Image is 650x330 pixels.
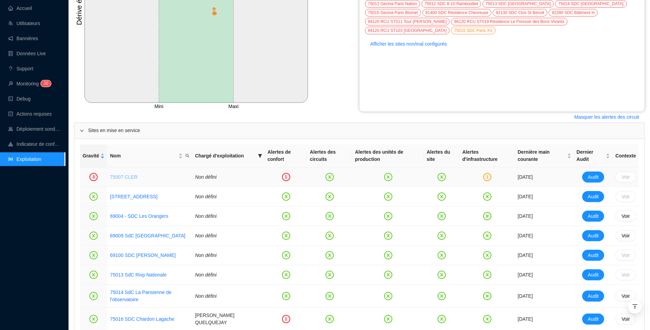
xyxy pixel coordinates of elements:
a: notificationBannières [8,36,38,41]
span: Voir [622,252,630,259]
span: search [185,154,189,158]
span: close-circle [282,292,290,300]
div: 1 [282,173,290,181]
td: [DATE] [515,226,574,246]
a: homeAccueil [8,5,32,11]
span: Non défini [195,252,217,258]
th: Contexte [613,144,639,167]
span: Audit [588,174,599,181]
th: Nom [107,144,192,167]
div: 91400 SDC Résidence Chevreuse [422,9,491,16]
span: 3 [44,81,46,86]
span: close-circle [384,271,392,279]
a: slidersExploitation [8,156,41,162]
span: filter [258,154,262,158]
td: [DATE] [515,167,574,187]
a: clusterDéploiement sondes [8,126,60,132]
button: Audit [582,191,604,202]
a: 69009 SdC [GEOGRAPHIC_DATA] [110,232,185,239]
span: close-circle [326,315,334,323]
span: Audit [588,271,599,279]
span: close-circle [326,212,334,220]
span: Audit [588,232,599,239]
span: search [184,151,191,161]
span: close-circle [89,192,98,201]
span: close-circle [89,212,98,220]
a: 75014 SdC La Parisienne de l'observatoire [110,289,189,303]
th: Alertes du site [424,144,459,167]
button: Audit [582,314,604,325]
span: [PERSON_NAME] QUELQUEJAY [195,313,234,325]
span: Nom [110,152,177,160]
span: close-circle [384,292,392,300]
span: close-circle [89,232,98,240]
button: Voir [615,230,636,241]
a: questionSupport [8,66,33,71]
span: close-circle [384,173,392,181]
span: close-circle [282,232,290,240]
span: vertical-align-top [632,304,638,310]
span: close-circle [438,192,446,201]
button: Audit [582,172,604,182]
span: close-circle [326,232,334,240]
span: Voir [622,271,630,279]
span: Voir [622,174,630,181]
span: close-circle [483,315,491,323]
span: close-circle [438,232,446,240]
a: 69100 SDC [PERSON_NAME] [110,252,175,259]
span: close-circle [438,212,446,220]
div: 94120 RCU ST019 Résidence Le Pressoir des Bons Vivants [451,18,567,25]
button: Audit [582,291,604,302]
span: close-circle [438,251,446,259]
span: close-circle [89,315,98,323]
span: Chargé d'exploitation [195,152,255,160]
button: Voir [615,191,636,202]
th: Alertes d'infrastructure [459,144,515,167]
th: Alertes des circuits [307,144,352,167]
span: close-circle [282,271,290,279]
div: 1 [282,315,290,323]
span: 0 [46,81,48,86]
span: close-circle [89,292,98,300]
span: close-circle [483,271,491,279]
div: 92390 SDC Bâtiment H [549,9,598,16]
span: Gravité [83,152,99,160]
div: 94120 RCU ST011 Tour [PERSON_NAME] [365,18,450,25]
span: close-circle [326,173,334,181]
th: Alertes des unités de production [352,144,424,167]
span: Sites en mise en service [88,127,639,134]
a: teamUtilisateurs [8,21,40,26]
span: Actions requises [16,111,52,117]
a: 69004 - SDC Les Orangers [110,213,168,220]
span: Non défini [195,174,217,180]
button: Afficher les sites non/mal configurés [365,38,453,49]
div: 75015 SDC Paris XV [451,27,495,34]
a: 75014 SdC La Parisienne de l'observatoire [110,290,171,302]
div: 1 [483,173,491,181]
th: Alertes de confort [265,144,307,167]
a: 75007 CLER [110,174,137,180]
div: 3 [89,173,98,181]
button: Voir [615,250,636,261]
a: [STREET_ADDRESS] [110,193,157,200]
th: Gravité [80,144,107,167]
span: close-circle [438,292,446,300]
span: expanded [80,129,84,133]
span: close-circle [326,292,334,300]
button: Audit [582,269,604,280]
a: monitorMonitoring30 [8,81,49,86]
span: close-circle [483,232,491,240]
span: close-circle [384,212,392,220]
span: Masquer les alertes des circuit [574,114,639,121]
a: 75013 SdC Rivp Nationale [110,272,167,278]
span: close-circle [438,173,446,181]
span: close-circle [483,212,491,220]
span: close-circle [438,271,446,279]
span: Audit [588,193,599,200]
div: Sites en mise en service [74,123,644,139]
span: Audit [588,293,599,300]
span: Voir [622,316,630,323]
span: close-circle [384,192,392,201]
button: Voir [615,269,636,280]
td: [DATE] [515,265,574,285]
